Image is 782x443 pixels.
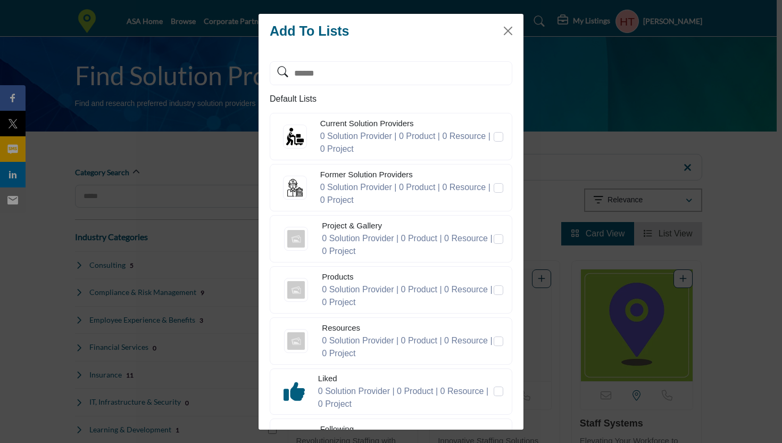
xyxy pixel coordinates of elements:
h3: Add to Lists [270,21,350,42]
div: Liked [318,373,493,385]
div: 0 Solution Provider | 0 Product | 0 Resource | 0 Project [322,232,493,258]
button: Close [500,23,516,39]
label: Former Solution Providers [493,183,504,193]
input: Search [270,61,512,85]
div: Following [320,423,493,436]
div: 0 Solution Provider | 0 Product | 0 Resource | 0 Project [320,130,493,155]
div: Products [322,271,493,283]
div: 0 Solution Provider | 0 Product | 0 Resource | 0 Project [322,334,493,360]
img: Products icon [284,278,308,302]
div: 0 Solution Provider | 0 Product | 0 Resource | 0 Project [320,181,493,207]
div: Project & Gallery [322,220,493,232]
div: Resources [322,322,493,334]
label: Likes [493,387,504,396]
label: Products [493,285,504,295]
div: Current Solution Providers [320,118,493,130]
p: Default Lists [270,93,512,105]
div: 0 Solution Provider | 0 Product | 0 Resource | 0 Project [318,385,493,411]
div: Former Solution Providers [320,169,493,181]
img: Current Solution Providers icon [283,125,307,149]
div: 0 Solution Provider | 0 Product | 0 Resource | 0 Project [322,283,493,309]
label: Resources [493,337,504,346]
label: Project & Gallery [493,234,504,244]
img: Resources icon [284,329,308,353]
label: Current Solution Providers [493,132,504,142]
img: Former Solution Providers icon [283,176,307,200]
img: Project & Gallery icon [284,227,308,251]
